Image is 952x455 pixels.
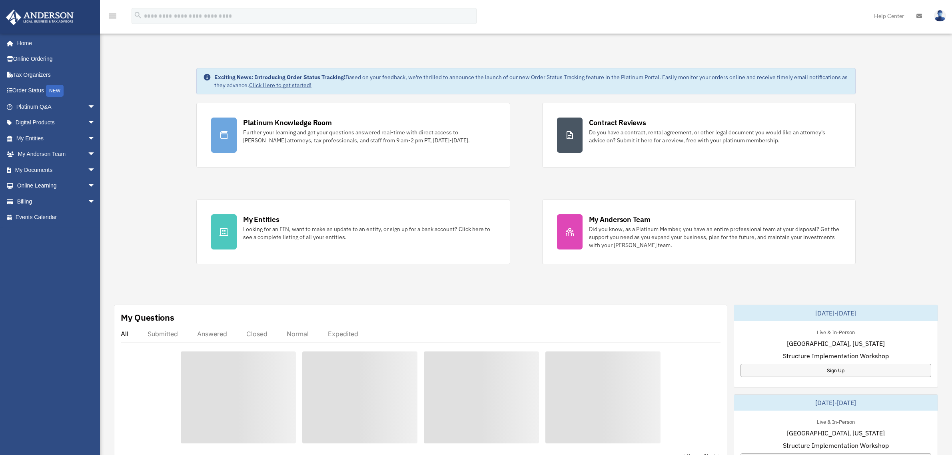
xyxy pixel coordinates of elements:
[108,11,118,21] i: menu
[6,83,108,99] a: Order StatusNEW
[6,162,108,178] a: My Documentsarrow_drop_down
[589,225,841,249] div: Did you know, as a Platinum Member, you have an entire professional team at your disposal? Get th...
[810,327,861,336] div: Live & In-Person
[196,200,510,264] a: My Entities Looking for an EIN, want to make an update to an entity, or sign up for a bank accoun...
[787,428,885,438] span: [GEOGRAPHIC_DATA], [US_STATE]
[243,214,279,224] div: My Entities
[6,194,108,210] a: Billingarrow_drop_down
[6,210,108,226] a: Events Calendar
[6,178,108,194] a: Online Learningarrow_drop_down
[783,351,889,361] span: Structure Implementation Workshop
[243,225,495,241] div: Looking for an EIN, want to make an update to an entity, or sign up for a bank account? Click her...
[88,146,104,163] span: arrow_drop_down
[787,339,885,348] span: [GEOGRAPHIC_DATA], [US_STATE]
[734,395,938,411] div: [DATE]-[DATE]
[4,10,76,25] img: Anderson Advisors Platinum Portal
[88,115,104,131] span: arrow_drop_down
[542,200,856,264] a: My Anderson Team Did you know, as a Platinum Member, you have an entire professional team at your...
[148,330,178,338] div: Submitted
[243,118,332,128] div: Platinum Knowledge Room
[121,330,128,338] div: All
[88,194,104,210] span: arrow_drop_down
[6,115,108,131] a: Digital Productsarrow_drop_down
[589,118,646,128] div: Contract Reviews
[88,162,104,178] span: arrow_drop_down
[6,67,108,83] a: Tax Organizers
[740,364,931,377] a: Sign Up
[934,10,946,22] img: User Pic
[6,146,108,162] a: My Anderson Teamarrow_drop_down
[249,82,311,89] a: Click Here to get started!
[542,103,856,168] a: Contract Reviews Do you have a contract, rental agreement, or other legal document you would like...
[88,99,104,115] span: arrow_drop_down
[197,330,227,338] div: Answered
[214,74,345,81] strong: Exciting News: Introducing Order Status Tracking!
[108,14,118,21] a: menu
[6,130,108,146] a: My Entitiesarrow_drop_down
[46,85,64,97] div: NEW
[88,130,104,147] span: arrow_drop_down
[783,441,889,450] span: Structure Implementation Workshop
[196,103,510,168] a: Platinum Knowledge Room Further your learning and get your questions answered real-time with dire...
[6,51,108,67] a: Online Ordering
[134,11,142,20] i: search
[287,330,309,338] div: Normal
[246,330,267,338] div: Closed
[6,35,104,51] a: Home
[214,73,849,89] div: Based on your feedback, we're thrilled to announce the launch of our new Order Status Tracking fe...
[328,330,358,338] div: Expedited
[810,417,861,425] div: Live & In-Person
[589,128,841,144] div: Do you have a contract, rental agreement, or other legal document you would like an attorney's ad...
[243,128,495,144] div: Further your learning and get your questions answered real-time with direct access to [PERSON_NAM...
[88,178,104,194] span: arrow_drop_down
[6,99,108,115] a: Platinum Q&Aarrow_drop_down
[734,305,938,321] div: [DATE]-[DATE]
[589,214,651,224] div: My Anderson Team
[121,311,174,323] div: My Questions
